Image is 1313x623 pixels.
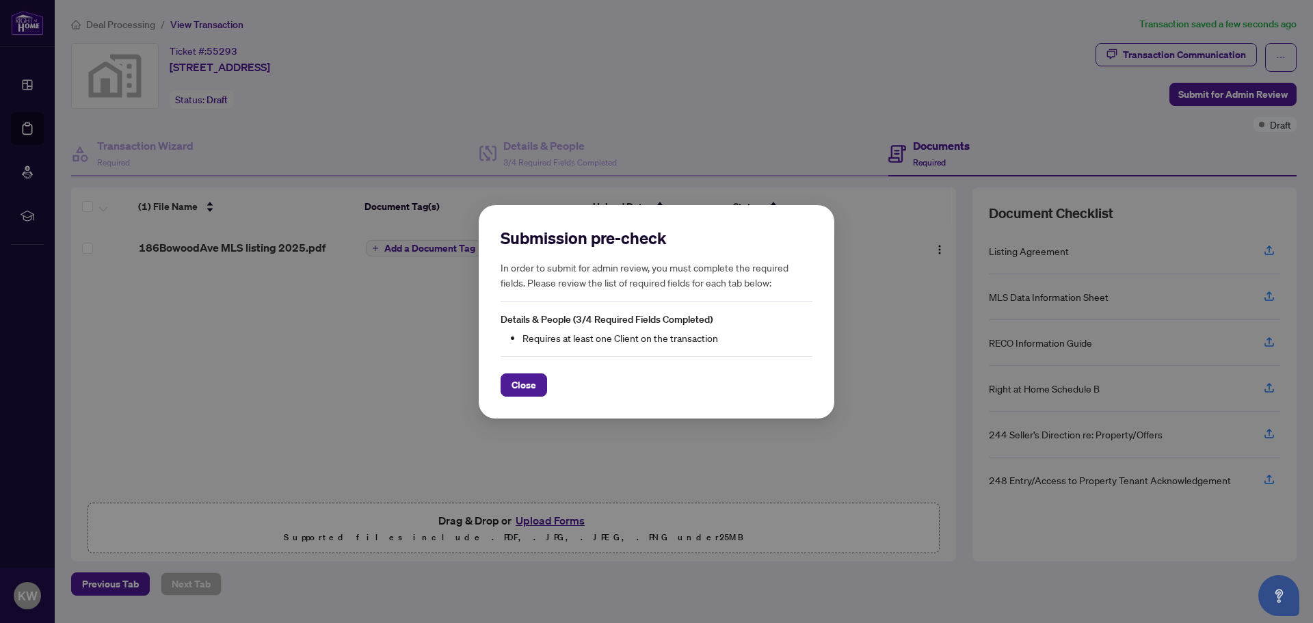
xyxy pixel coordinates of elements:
li: Requires at least one Client on the transaction [522,330,812,345]
span: Close [512,373,536,395]
h5: In order to submit for admin review, you must complete the required fields. Please review the lis... [501,260,812,290]
h2: Submission pre-check [501,227,812,249]
button: Close [501,373,547,396]
span: Details & People (3/4 Required Fields Completed) [501,313,713,326]
button: Open asap [1258,575,1299,616]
